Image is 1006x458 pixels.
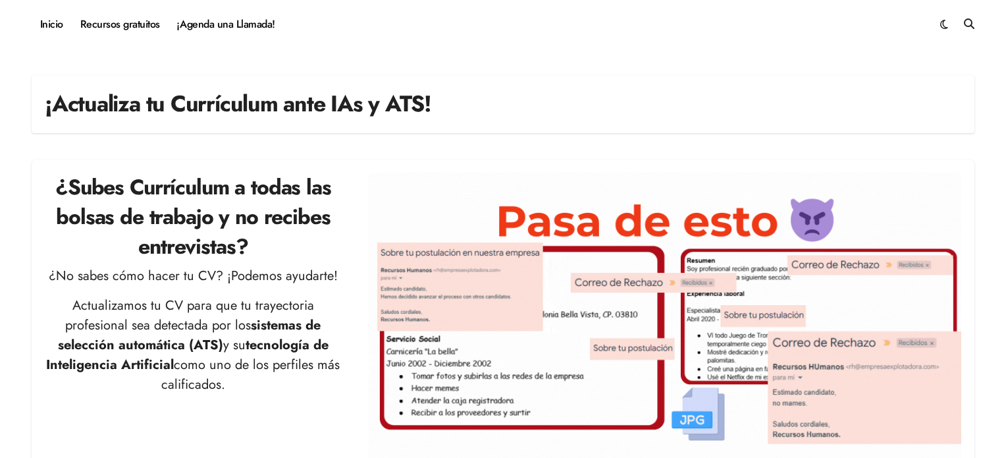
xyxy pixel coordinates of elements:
a: ¡Agenda una Llamada! [169,7,284,42]
strong: sistemas de selección automática (ATS) [58,316,321,355]
a: Recursos gratuitos [72,7,169,42]
h1: ¡Actualiza tu Currículum ante IAs y ATS! [45,88,431,120]
a: Inicio [32,7,72,42]
strong: tecnología de Inteligencia Artificial [46,335,329,374]
h2: ¿Subes Currículum a todas las bolsas de trabajo y no recibes entrevistas? [45,173,342,261]
p: ¿No sabes cómo hacer tu CV? ¡Podemos ayudarte! [45,266,342,286]
p: Actualizamos tu CV para que tu trayectoria profesional sea detectada por los y su como uno de los... [45,296,342,395]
